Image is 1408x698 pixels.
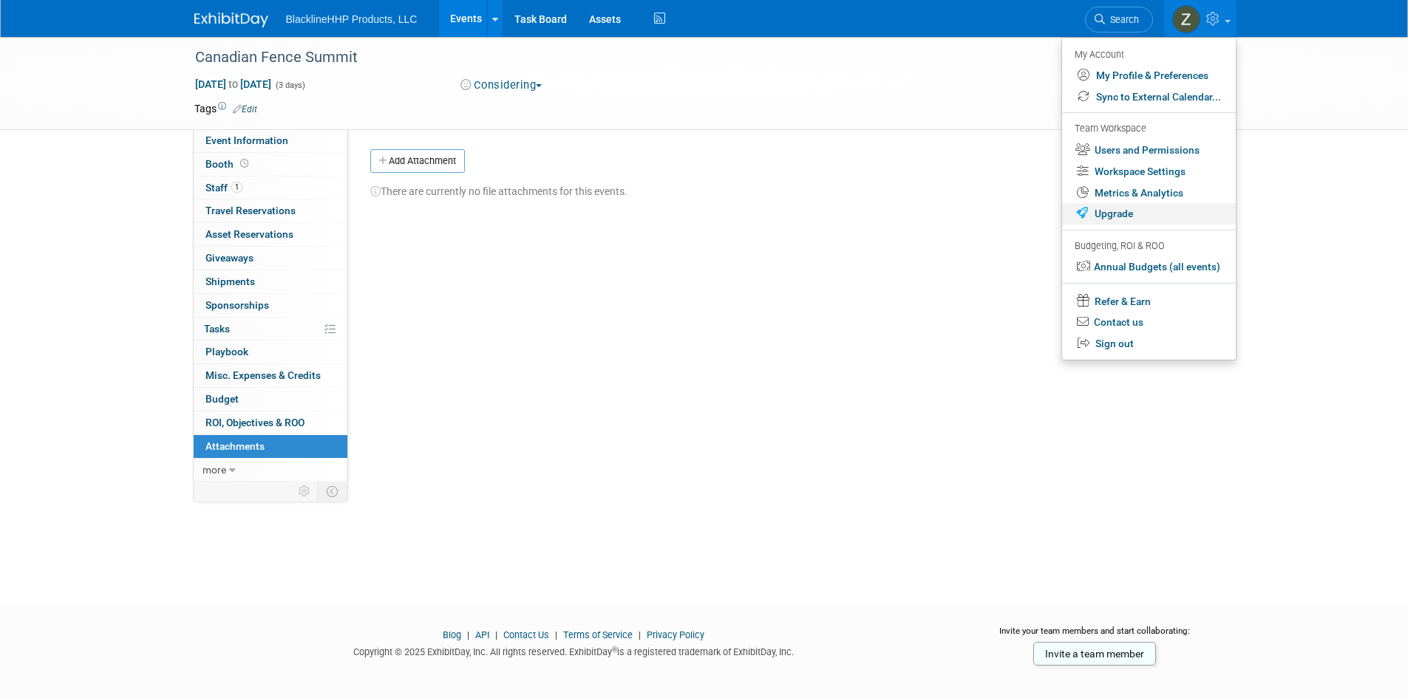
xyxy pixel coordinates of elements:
a: Invite a team member [1033,642,1156,666]
a: Search [1085,7,1153,32]
a: Refer & Earn [1062,290,1236,312]
a: Terms of Service [563,629,633,640]
a: Playbook [194,341,347,363]
span: (3 days) [274,81,305,90]
span: Search [1105,14,1139,25]
a: Contact Us [503,629,549,640]
span: Booth [205,158,251,170]
button: Considering [455,78,548,93]
a: Metrics & Analytics [1062,182,1236,204]
a: Sync to External Calendar... [1062,86,1236,108]
a: Event Information [194,129,347,152]
a: more [194,459,347,482]
div: Invite your team members and start collaborating: [976,625,1214,647]
a: Budget [194,388,347,411]
td: Toggle Event Tabs [317,482,347,501]
a: API [475,629,489,640]
a: Privacy Policy [647,629,704,640]
span: | [463,629,473,640]
span: more [203,464,226,476]
span: Shipments [205,276,255,287]
button: Add Attachment [370,149,465,173]
a: My Profile & Preferences [1062,65,1236,86]
a: Upgrade [1062,203,1236,225]
a: Staff1 [194,177,347,199]
span: | [551,629,561,640]
a: Workspace Settings [1062,161,1236,182]
span: Giveaways [205,252,254,264]
img: Zach Romero [1172,5,1200,33]
a: Blog [443,629,461,640]
td: Personalize Event Tab Strip [292,482,318,501]
a: Asset Reservations [194,223,347,246]
div: Team Workspace [1075,121,1221,137]
a: Sign out [1062,333,1236,355]
span: to [226,78,240,90]
div: Budgeting, ROI & ROO [1075,239,1221,254]
span: Event Information [205,134,288,146]
span: | [492,629,501,640]
span: Staff [205,182,242,194]
a: Users and Permissions [1062,140,1236,161]
div: Canadian Fence Summit [190,44,1131,71]
span: BlacklineHHP Products, LLC [286,13,418,25]
span: Booth not reserved yet [237,158,251,169]
div: My Account [1075,45,1221,63]
span: ROI, Objectives & ROO [205,417,305,428]
span: | [635,629,645,640]
div: There are currently no file attachments for this events. [370,173,1203,199]
a: Shipments [194,270,347,293]
a: Travel Reservations [194,199,347,222]
a: Giveaways [194,247,347,270]
a: ROI, Objectives & ROO [194,411,347,434]
img: ExhibitDay [194,13,268,27]
span: Playbook [205,346,248,357]
a: Attachments [194,435,347,458]
sup: ® [612,646,617,654]
div: Copyright © 2025 ExhibitDay, Inc. All rights reserved. ExhibitDay is a registered trademark of Ex... [194,642,954,659]
span: Travel Reservations [205,205,296,216]
span: Misc. Expenses & Credits [205,369,321,381]
span: [DATE] [DATE] [194,78,272,91]
span: Asset Reservations [205,228,293,240]
span: Budget [205,393,239,405]
a: Sponsorships [194,294,347,317]
span: Tasks [204,323,230,335]
span: 1 [231,182,242,193]
a: Tasks [194,318,347,341]
a: Contact us [1062,312,1236,333]
a: Booth [194,153,347,176]
a: Misc. Expenses & Credits [194,364,347,387]
td: Tags [194,101,257,116]
span: Sponsorships [205,299,269,311]
a: Edit [233,104,257,114]
a: Annual Budgets (all events) [1062,256,1236,278]
span: Attachments [205,440,265,452]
